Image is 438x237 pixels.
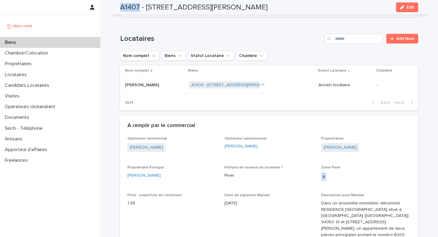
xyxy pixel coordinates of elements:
a: [PERSON_NAME] [127,172,161,179]
input: Search [325,34,383,44]
img: UCB0brd3T0yccxBKYDjQ [5,20,34,32]
h2: A1407 - [STREET_ADDRESS][PERSON_NAME] [120,3,268,12]
h2: A remplir par le commercial [127,122,195,129]
a: Add New [386,34,418,44]
p: Operateurs clickandrent [2,104,60,110]
p: Locataires [2,72,32,78]
span: Description pour Mandat [321,193,364,197]
span: + 1 [261,83,264,87]
span: Next [395,101,408,105]
button: Statut Locataire [188,51,234,61]
p: Documents [2,115,34,120]
p: Ancien locataire [318,83,372,88]
a: A1408 - [STREET_ADDRESS][PERSON_NAME] [191,83,280,88]
button: Biens [162,51,186,61]
p: Pinel [224,172,314,179]
span: Add New [396,37,414,41]
span: Plafond de revenus du locataire ? [224,166,283,169]
button: Next [392,100,418,105]
p: Apporteur d'affaires [2,147,52,153]
p: Biens [2,40,21,45]
button: Edit [396,2,418,12]
button: Back [367,100,392,105]
span: Propriétaires [321,137,344,140]
p: Statut Locataire [318,67,346,74]
p: Freelances [2,157,33,163]
p: Chambre [376,67,392,74]
tr: [PERSON_NAME][PERSON_NAME] A1408 - [STREET_ADDRESS][PERSON_NAME] +1Ancien locataire- [120,76,418,94]
span: Opérateur opérationnel [224,137,266,140]
p: Propriétaires [2,61,36,67]
p: [PERSON_NAME] [125,81,160,88]
span: Opérateur commercial [127,137,167,140]
span: Edit [407,5,414,9]
span: Date de signature Mandat [224,193,270,197]
p: - [377,83,408,88]
span: Back [377,101,390,105]
p: [DATE] [224,200,314,207]
button: Chambre [236,51,267,61]
span: Propriétaire Principal [127,166,164,169]
p: Biens [188,67,198,74]
p: Candidats Locataires [2,83,54,88]
p: Sinch - Téléphone [2,126,47,131]
p: 1.98 [127,200,217,207]
div: A [321,172,326,181]
h1: Locataires [120,34,322,43]
span: Pinel : surperficie de l'extérieur [127,193,182,197]
p: Artisans [2,136,27,142]
a: [PERSON_NAME] [224,143,258,150]
p: Visites [2,93,24,99]
p: Chambre/Colocation [2,50,53,56]
a: [PERSON_NAME] [324,144,357,151]
p: 1 of 1 [120,95,138,110]
button: Nom complet [120,51,159,61]
span: Zone Pinel [321,166,340,169]
p: Nom complet [125,67,149,74]
a: [PERSON_NAME] [130,144,163,151]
